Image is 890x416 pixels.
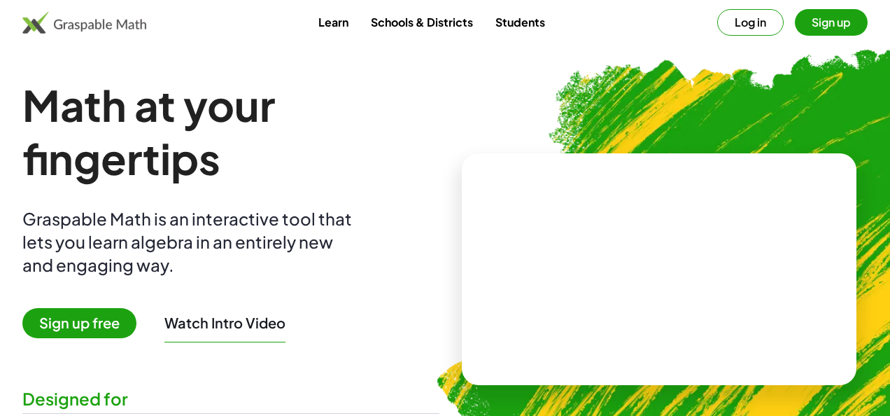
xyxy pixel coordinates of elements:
a: Learn [307,9,360,35]
video: What is this? This is dynamic math notation. Dynamic math notation plays a central role in how Gr... [554,216,764,321]
button: Log in [717,9,784,36]
h1: Math at your fingertips [22,78,439,185]
a: Schools & Districts [360,9,484,35]
button: Watch Intro Video [164,314,285,332]
a: Students [484,9,556,35]
button: Sign up [795,9,868,36]
span: Sign up free [22,308,136,338]
div: Graspable Math is an interactive tool that lets you learn algebra in an entirely new and engaging... [22,207,358,277]
div: Designed for [22,387,439,410]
